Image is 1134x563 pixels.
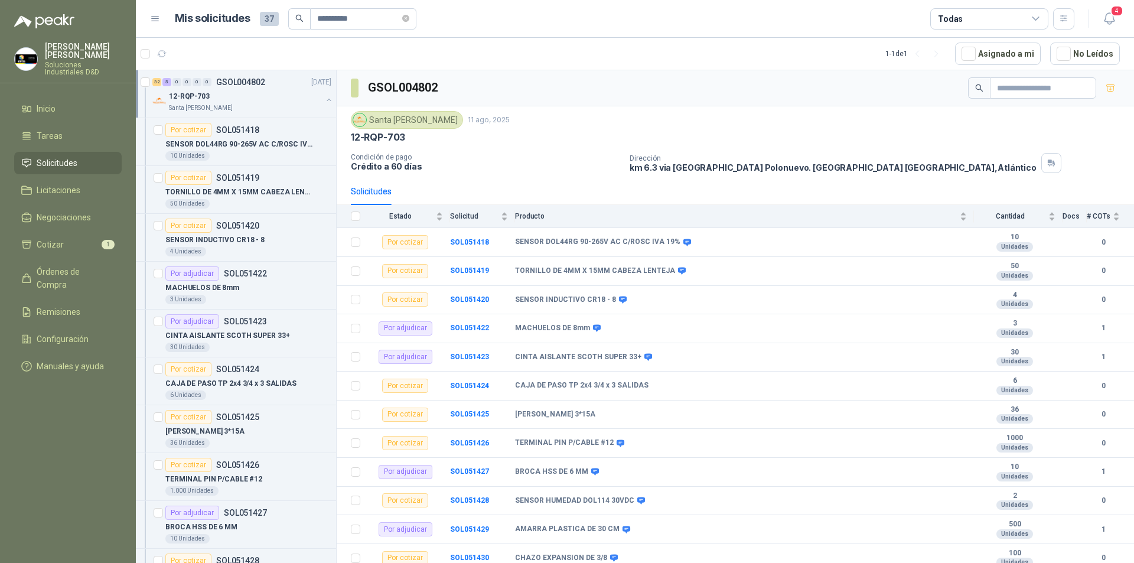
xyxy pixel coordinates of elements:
[515,295,616,305] b: SENSOR INDUCTIVO CR18 - 8
[165,362,211,376] div: Por cotizar
[974,348,1055,357] b: 30
[136,214,336,262] a: Por cotizarSOL051420SENSOR INDUCTIVO CR18 - 84 Unidades
[450,439,489,447] b: SOL051426
[1087,205,1134,228] th: # COTs
[162,78,171,86] div: 5
[165,474,262,485] p: TERMINAL PIN P/CABLE #12
[515,205,974,228] th: Producto
[515,324,590,333] b: MACHUELOS DE 8mm
[216,126,259,134] p: SOL051418
[14,233,122,256] a: Cotizar1
[515,410,595,419] b: [PERSON_NAME] 3*15A
[165,378,296,389] p: CAJA DE PASO TP 2x4 3/4 x 3 SALIDAS
[165,534,210,544] div: 10 Unidades
[515,438,614,448] b: TERMINAL PIN P/CABLE #12
[136,357,336,405] a: Por cotizarSOL051424CAJA DE PASO TP 2x4 3/4 x 3 SALIDAS6 Unidades
[379,321,432,336] div: Por adjudicar
[996,242,1033,252] div: Unidades
[14,152,122,174] a: Solicitudes
[450,382,489,390] a: SOL051424
[955,43,1041,65] button: Asignado a mi
[102,240,115,249] span: 1
[165,410,211,424] div: Por cotizar
[14,14,74,28] img: Logo peakr
[450,410,489,418] a: SOL051425
[996,443,1033,453] div: Unidades
[1087,323,1120,334] b: 1
[379,465,432,479] div: Por adjudicar
[402,15,409,22] span: close-circle
[37,333,89,346] span: Configuración
[37,238,64,251] span: Cotizar
[382,264,428,278] div: Por cotizar
[996,529,1033,539] div: Unidades
[224,317,267,326] p: SOL051423
[1110,5,1123,17] span: 4
[468,115,510,126] p: 11 ago, 2025
[37,102,56,115] span: Inicio
[974,434,1055,443] b: 1000
[14,301,122,323] a: Remisiones
[450,324,489,332] b: SOL051422
[165,295,206,304] div: 3 Unidades
[450,295,489,304] b: SOL051420
[45,43,122,59] p: [PERSON_NAME] [PERSON_NAME]
[172,78,181,86] div: 0
[450,266,489,275] b: SOL051419
[169,103,233,113] p: Santa [PERSON_NAME]
[152,94,167,108] img: Company Logo
[450,467,489,476] a: SOL051427
[1087,438,1120,449] b: 0
[630,162,1037,173] p: km 6.3 via [GEOGRAPHIC_DATA] Polonuevo. [GEOGRAPHIC_DATA] [GEOGRAPHIC_DATA] , Atlántico
[1087,495,1120,506] b: 0
[295,14,304,22] span: search
[515,266,675,276] b: TORNILLO DE 4MM X 15MM CABEZA LENTEJA
[450,554,489,562] a: SOL051430
[216,174,259,182] p: SOL051419
[351,153,620,161] p: Condición de pago
[1087,212,1110,220] span: # COTs
[1087,409,1120,420] b: 0
[14,328,122,350] a: Configuración
[351,111,463,129] div: Santa [PERSON_NAME]
[450,238,489,246] b: SOL051418
[996,386,1033,395] div: Unidades
[165,522,237,533] p: BROCA HSS DE 6 MM
[165,199,210,209] div: 50 Unidades
[379,522,432,536] div: Por adjudicar
[974,291,1055,300] b: 4
[216,365,259,373] p: SOL051424
[45,61,122,76] p: Soluciones Industriales D&D
[165,438,210,448] div: 36 Unidades
[996,472,1033,481] div: Unidades
[996,300,1033,309] div: Unidades
[515,467,588,477] b: BROCA HSS DE 6 MM
[136,166,336,214] a: Por cotizarSOL051419TORNILLO DE 4MM X 15MM CABEZA LENTEJA50 Unidades
[382,235,428,249] div: Por cotizar
[1087,524,1120,535] b: 1
[515,212,957,220] span: Producto
[165,171,211,185] div: Por cotizar
[224,509,267,517] p: SOL051427
[165,506,219,520] div: Por adjudicar
[974,212,1046,220] span: Cantidad
[165,343,210,352] div: 30 Unidades
[996,500,1033,510] div: Unidades
[630,154,1037,162] p: Dirección
[136,118,336,166] a: Por cotizarSOL051418SENSOR DOL44RG 90-265V AC C/ROSC IVA 19%10 Unidades
[379,350,432,364] div: Por adjudicar
[450,353,489,361] b: SOL051423
[974,319,1055,328] b: 3
[353,113,366,126] img: Company Logo
[1087,466,1120,477] b: 1
[515,554,607,563] b: CHAZO EXPANSION DE 3/8
[216,413,259,421] p: SOL051425
[974,205,1063,228] th: Cantidad
[450,496,489,505] b: SOL051428
[165,266,219,281] div: Por adjudicar
[37,265,110,291] span: Órdenes de Compra
[382,379,428,393] div: Por cotizar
